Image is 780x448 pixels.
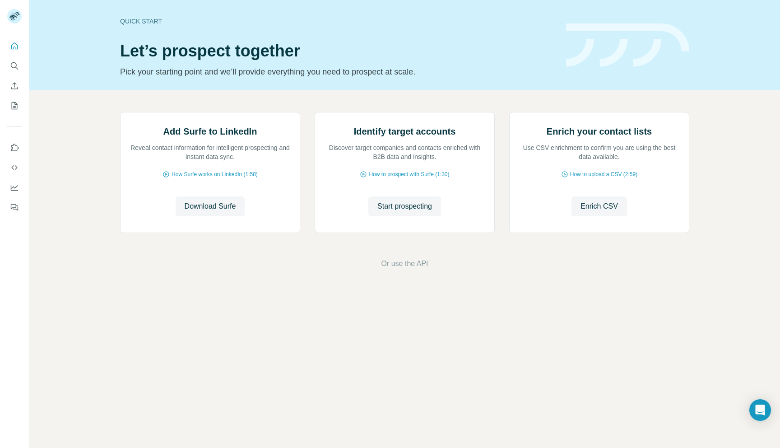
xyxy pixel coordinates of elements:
[377,201,432,212] span: Start prospecting
[7,199,22,215] button: Feedback
[570,170,637,178] span: How to upload a CSV (2:59)
[571,196,627,216] button: Enrich CSV
[163,125,257,138] h2: Add Surfe to LinkedIn
[120,42,555,60] h1: Let’s prospect together
[185,201,236,212] span: Download Surfe
[120,65,555,78] p: Pick your starting point and we’ll provide everything you need to prospect at scale.
[368,196,441,216] button: Start prospecting
[7,78,22,94] button: Enrich CSV
[580,201,618,212] span: Enrich CSV
[324,143,485,161] p: Discover target companies and contacts enriched with B2B data and insights.
[7,58,22,74] button: Search
[749,399,771,421] div: Open Intercom Messenger
[519,143,680,161] p: Use CSV enrichment to confirm you are using the best data available.
[369,170,449,178] span: How to prospect with Surfe (1:30)
[7,159,22,176] button: Use Surfe API
[7,38,22,54] button: Quick start
[120,17,555,26] div: Quick start
[7,98,22,114] button: My lists
[381,258,428,269] button: Or use the API
[566,23,689,67] img: banner
[7,140,22,156] button: Use Surfe on LinkedIn
[176,196,245,216] button: Download Surfe
[130,143,291,161] p: Reveal contact information for intelligent prospecting and instant data sync.
[354,125,456,138] h2: Identify target accounts
[547,125,652,138] h2: Enrich your contact lists
[172,170,258,178] span: How Surfe works on LinkedIn (1:58)
[7,179,22,196] button: Dashboard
